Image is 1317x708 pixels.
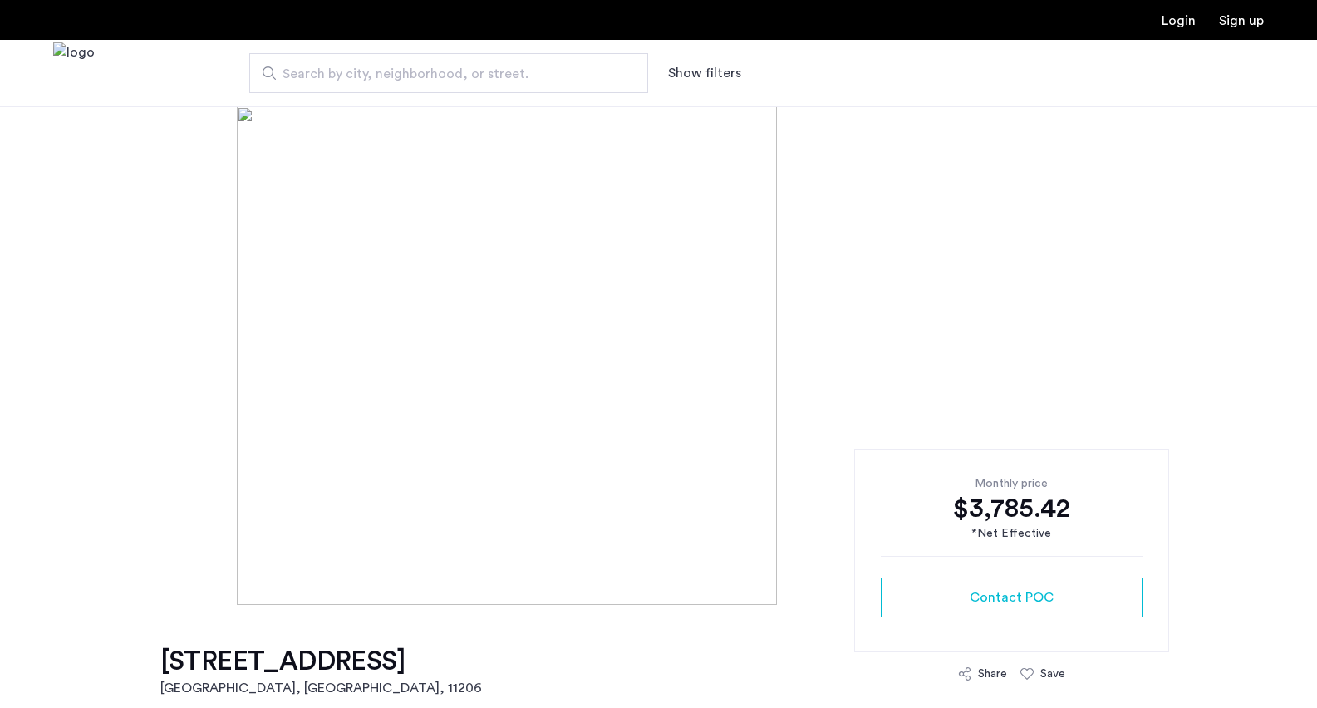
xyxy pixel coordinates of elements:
span: Contact POC [970,588,1054,607]
img: [object%20Object] [237,106,1079,605]
div: Save [1040,666,1065,682]
div: $3,785.42 [881,492,1143,525]
a: Login [1162,14,1196,27]
span: Search by city, neighborhood, or street. [283,64,602,84]
h1: [STREET_ADDRESS] [160,645,482,678]
img: logo [53,42,95,105]
button: Show or hide filters [668,63,741,83]
div: Monthly price [881,475,1143,492]
a: [STREET_ADDRESS][GEOGRAPHIC_DATA], [GEOGRAPHIC_DATA], 11206 [160,645,482,698]
button: button [881,578,1143,617]
h2: [GEOGRAPHIC_DATA], [GEOGRAPHIC_DATA] , 11206 [160,678,482,698]
input: Apartment Search [249,53,648,93]
a: Cazamio Logo [53,42,95,105]
div: *Net Effective [881,525,1143,543]
div: Share [978,666,1007,682]
a: Registration [1219,14,1264,27]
